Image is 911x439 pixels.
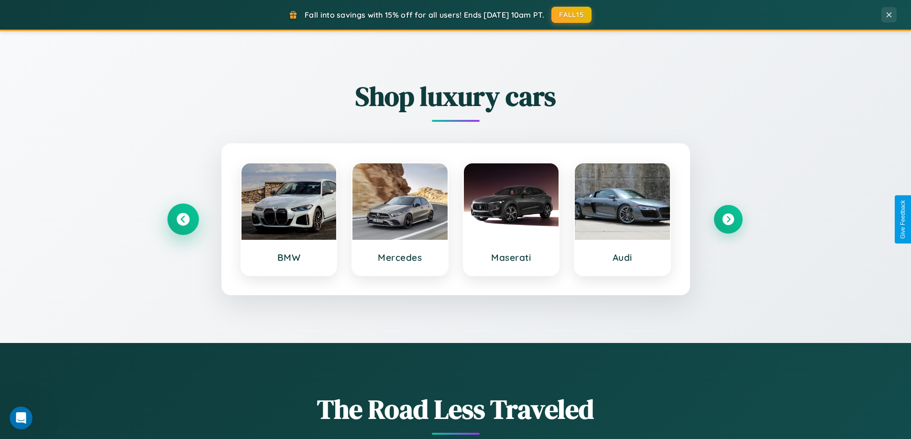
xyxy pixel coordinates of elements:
[10,407,33,429] iframe: Intercom live chat
[473,252,549,263] h3: Maserati
[251,252,327,263] h3: BMW
[305,10,544,20] span: Fall into savings with 15% off for all users! Ends [DATE] 10am PT.
[584,252,660,263] h3: Audi
[362,252,438,263] h3: Mercedes
[551,7,592,23] button: FALL15
[169,391,743,428] h1: The Road Less Traveled
[169,78,743,115] h2: Shop luxury cars
[900,200,906,239] div: Give Feedback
